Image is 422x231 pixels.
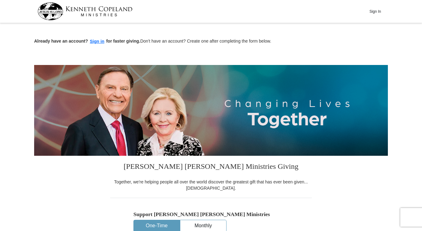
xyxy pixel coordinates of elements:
button: Sign in [88,38,106,45]
button: Sign In [366,7,384,16]
p: Don't have an account? Create one after completing the form below. [34,38,388,45]
img: kcm-header-logo.svg [38,2,132,20]
div: Together, we're helping people all over the world discover the greatest gift that has ever been g... [110,179,312,191]
strong: Already have an account? for faster giving. [34,39,140,44]
h5: Support [PERSON_NAME] [PERSON_NAME] Ministries [133,211,289,218]
h3: [PERSON_NAME] [PERSON_NAME] Ministries Giving [110,156,312,179]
